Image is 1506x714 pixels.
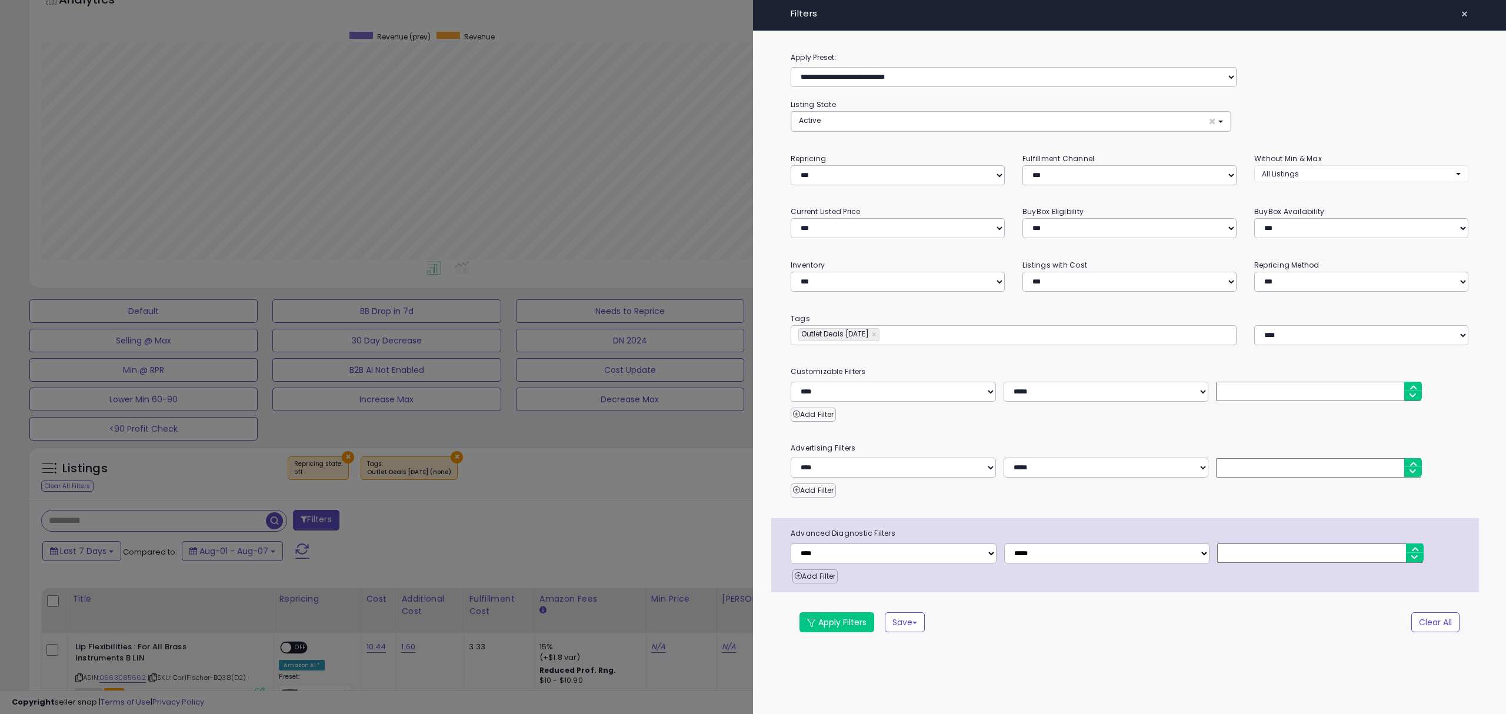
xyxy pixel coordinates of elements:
button: Add Filter [791,408,836,422]
span: Advanced Diagnostic Filters [782,527,1479,540]
span: × [1461,6,1468,22]
button: Active × [791,112,1231,131]
label: Apply Preset: [782,51,1477,64]
small: Without Min & Max [1254,154,1322,164]
small: Fulfillment Channel [1022,154,1094,164]
small: Listing State [791,99,836,109]
button: Add Filter [791,483,836,498]
small: Repricing Method [1254,260,1320,270]
span: Outlet Deals [DATE] [799,329,869,339]
button: All Listings [1254,165,1468,182]
small: Customizable Filters [782,365,1477,378]
span: All Listings [1262,169,1299,179]
button: Add Filter [792,569,838,583]
small: BuyBox Eligibility [1022,206,1084,216]
small: Tags [782,312,1477,325]
a: × [872,329,879,341]
small: Listings with Cost [1022,260,1087,270]
button: Clear All [1411,612,1460,632]
span: × [1208,115,1216,128]
button: Save [885,612,925,632]
small: Current Listed Price [791,206,860,216]
button: Apply Filters [799,612,874,632]
small: BuyBox Availability [1254,206,1324,216]
small: Repricing [791,154,826,164]
h4: Filters [791,9,1468,19]
small: Inventory [791,260,825,270]
button: × [1456,6,1473,22]
span: Active [799,115,821,125]
small: Advertising Filters [782,442,1477,455]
